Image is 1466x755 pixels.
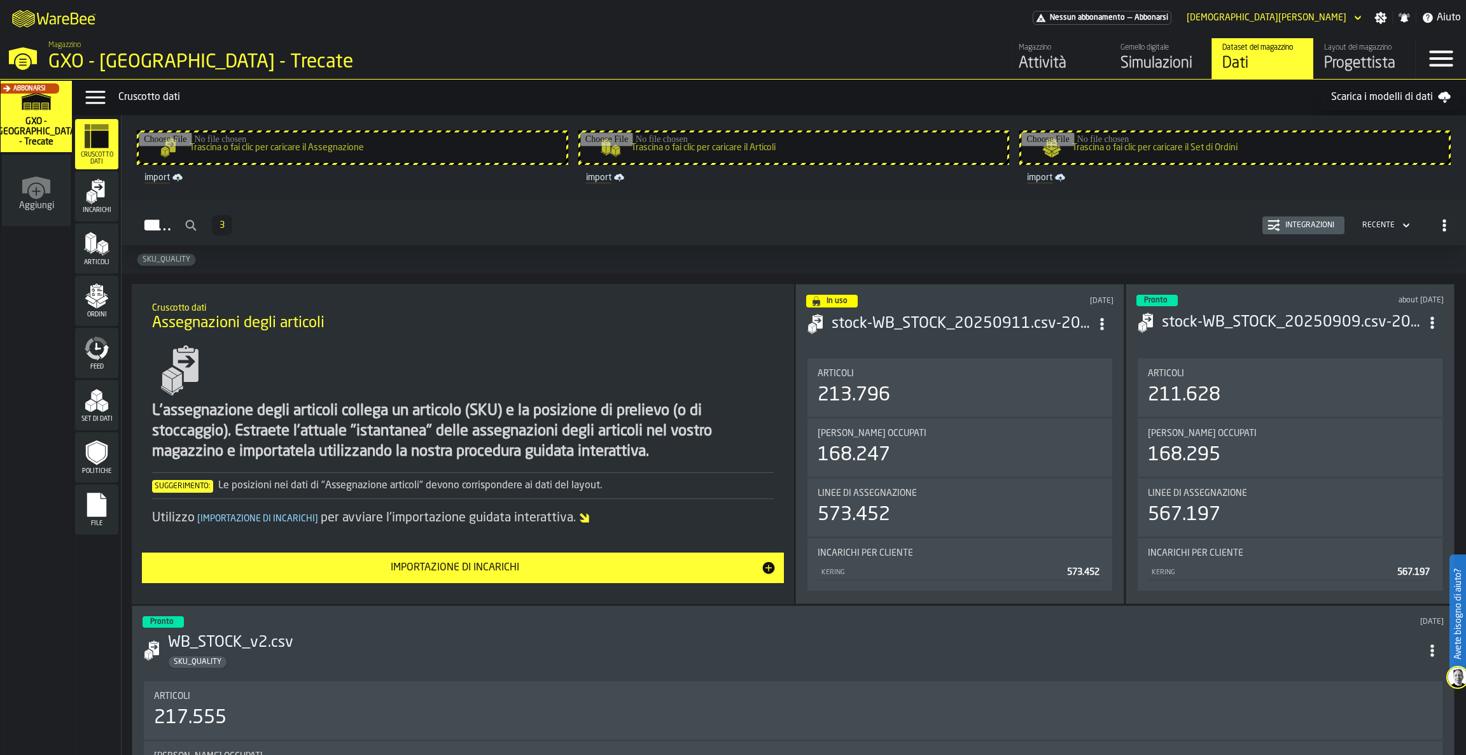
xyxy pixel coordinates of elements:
[987,297,1113,306] div: Updated: 12/09/2025, 08:07:04 Created: 12/09/2025, 08:05:15
[1148,369,1432,379] div: Title
[168,633,1421,653] h3: WB_STOCK_v2.csv
[197,514,200,523] span: [
[75,171,118,222] li: menu Incarichi
[152,300,773,313] h2: Sub Title
[75,520,118,527] span: File
[154,691,1432,702] div: Title
[807,418,1112,477] div: stat-Luoghi occupati
[1019,43,1099,52] div: Magazzino
[143,616,184,628] div: status-3 2
[195,514,321,523] span: Importazione di incarichi
[580,132,1008,163] input: Trascina o fai clic per caricare il Articoli
[1134,13,1168,22] span: Abbonarsi
[818,369,1102,379] div: Title
[1008,38,1110,79] a: link-to-/wh/i/7274009e-5361-4e21-8e36-7045ee840609/feed/
[1324,43,1405,52] div: Layout del magazzino
[1126,284,1455,604] div: ItemListCard-DashboardItemContainer
[1136,356,1444,593] section: card-AssignmentDashboardCard
[1312,296,1444,305] div: Updated: 10/09/2025, 09:24:05 Created: 10/09/2025, 09:22:18
[152,478,773,493] div: Le posizioni nei dati di "Assegnazione articoli" devono corrispondere ai dati del layout.
[19,201,54,211] span: Aggiungi
[806,295,858,307] div: status-4 2
[1362,221,1395,230] div: DropdownMenuValue-4
[1019,53,1099,74] div: Attività
[1148,548,1432,558] div: Title
[1148,369,1184,379] span: Articoli
[807,538,1112,591] div: stat-Incarichi per cliente
[581,170,1007,185] a: link-to-/wh/i/7274009e-5361-4e21-8e36-7045ee840609/import/items/
[154,707,227,730] div: 217.555
[75,363,118,370] span: Feed
[1148,428,1432,439] div: Title
[818,428,926,439] span: [PERSON_NAME] occupati
[2,155,71,229] a: link-to-/wh/new
[1148,488,1247,498] span: Linee di assegnazione
[1148,563,1432,581] div: StatList-item-KERING
[1144,297,1168,304] span: Pronto
[142,294,783,340] div: title-Assegnazioni degli articoli
[1182,10,1364,25] div: DropdownMenuValue-Matteo Cultrera
[807,478,1112,537] div: stat-Linee di assegnazione
[1321,85,1461,110] a: Scarica i modelli di dati
[152,480,213,493] span: Suggerimento:
[818,488,917,498] span: Linee di assegnazione
[48,41,81,50] span: Magazzino
[1416,38,1466,79] label: button-toggle-Menu
[315,514,318,523] span: ]
[154,691,190,702] span: Articoli
[75,416,118,423] span: Set di dati
[118,90,1321,105] div: Cruscotto dati
[75,380,118,431] li: menu Set di dati
[1050,13,1125,22] span: Nessun abbonamento
[75,468,118,475] span: Politiche
[1357,218,1413,233] div: DropdownMenuValue-4
[75,207,118,214] span: Incarichi
[1148,504,1220,526] div: 567.197
[1437,10,1461,25] span: Aiuto
[818,369,854,379] span: Articoli
[48,51,392,74] div: GXO - [GEOGRAPHIC_DATA] - Trecate
[1120,53,1201,74] div: Simulazioni
[1136,295,1178,306] div: status-3 2
[818,504,890,526] div: 573.452
[139,132,566,163] input: Trascina o fai clic per caricare il Assegnazione
[1211,38,1313,79] a: link-to-/wh/i/7274009e-5361-4e21-8e36-7045ee840609/data
[75,276,118,327] li: menu Ordini
[832,314,1091,334] h3: stock-WB_STOCK_20250911.csv-2025-09-12
[818,488,1102,498] div: Title
[806,356,1113,593] section: card-AssignmentDashboardCard
[1162,313,1421,333] div: stock-WB_STOCK_20250909.csv-2025-09-10
[1127,13,1132,22] span: —
[818,548,1102,558] div: Title
[1222,43,1303,52] div: Dataset del magazzino
[1148,428,1257,439] span: [PERSON_NAME] occupati
[1150,568,1392,577] div: KERING
[818,384,890,407] div: 213.796
[75,223,118,274] li: menu Articoli
[122,201,1466,246] h2: button-Incarichi
[75,259,118,266] span: Articoli
[1,81,72,155] a: link-to-/wh/i/7274009e-5361-4e21-8e36-7045ee840609/simulations
[1393,11,1416,24] label: button-toggle-Notifiche
[75,119,118,170] li: menu Cruscotto dati
[1021,132,1449,163] input: Trascina o fai clic per caricare il Set di Ordini
[1022,170,1448,185] a: link-to-/wh/i/7274009e-5361-4e21-8e36-7045ee840609/import/orders/
[1138,478,1442,537] div: stat-Linee di assegnazione
[818,428,1102,439] div: Title
[1148,488,1432,498] div: Title
[150,618,174,626] span: Pronto
[820,568,1062,577] div: KERING
[142,553,783,583] button: button-Importazione di incarichi
[1313,38,1415,79] a: link-to-/wh/i/7274009e-5361-4e21-8e36-7045ee840609/designer
[1451,556,1465,672] label: Avete bisogno di aiuto?
[169,658,227,667] span: SKU_QUALITY
[1138,538,1442,591] div: stat-Incarichi per cliente
[1416,10,1466,25] label: button-toggle-Aiuto
[1324,53,1405,74] div: Progettista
